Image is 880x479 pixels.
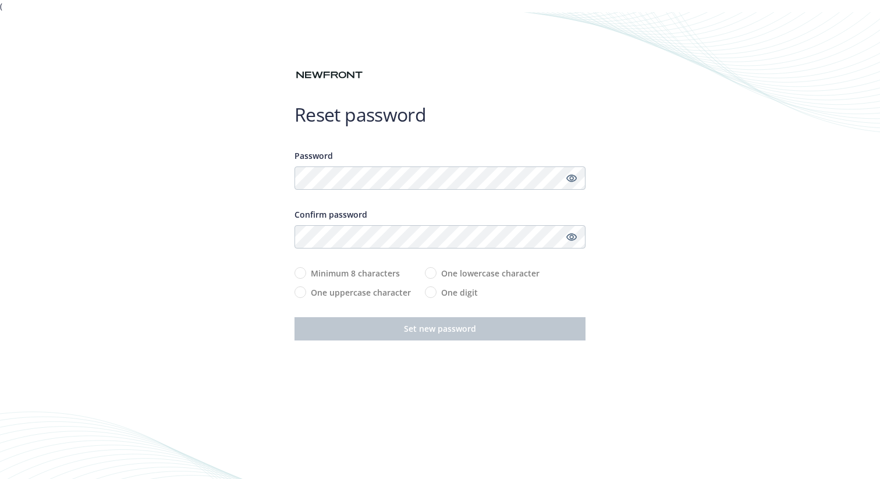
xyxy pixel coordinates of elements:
span: One lowercase character [441,267,540,279]
button: Set new password [294,317,586,340]
span: Confirm password [294,209,367,220]
img: Newfront logo [294,69,364,81]
span: One digit [441,286,478,299]
a: Show password [565,171,579,185]
h1: Reset password [294,103,586,126]
span: Password [294,150,333,161]
a: Show password [565,230,579,244]
span: Set new password [404,323,476,334]
span: Minimum 8 characters [311,267,400,279]
span: One uppercase character [311,286,411,299]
